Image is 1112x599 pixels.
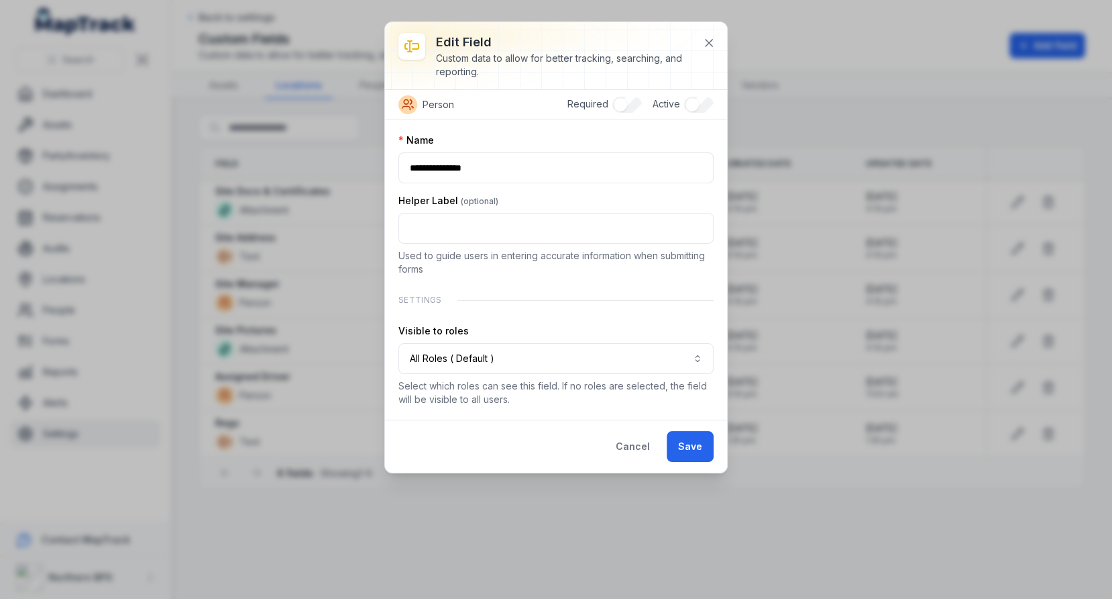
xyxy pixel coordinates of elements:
span: Active [653,98,680,109]
span: Person [423,98,454,111]
p: Select which roles can see this field. If no roles are selected, the field will be visible to all... [398,379,714,406]
input: :rvd:-form-item-label [398,213,714,244]
button: All Roles ( Default ) [398,343,714,374]
label: Helper Label [398,194,498,208]
h3: Edit field [436,33,692,52]
span: Required [567,98,608,109]
label: Visible to roles [398,324,469,338]
input: :rvc:-form-item-label [398,152,714,183]
div: Custom data to allow for better tracking, searching, and reporting. [436,52,692,79]
button: Cancel [604,431,661,462]
label: Name [398,134,434,147]
p: Used to guide users in entering accurate information when submitting forms [398,249,714,276]
div: Settings [398,287,714,314]
button: Save [667,431,714,462]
